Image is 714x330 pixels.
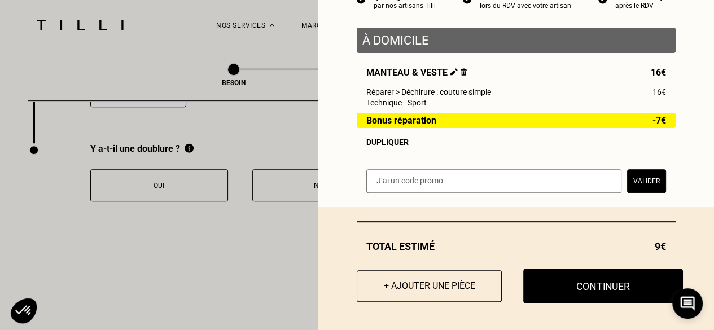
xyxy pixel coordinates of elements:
button: Valider [627,169,666,193]
span: 16€ [651,67,666,78]
div: après le RDV [615,2,676,10]
span: Technique - Sport [366,98,427,107]
button: + Ajouter une pièce [357,270,502,302]
p: À domicile [362,33,670,47]
button: Continuer [523,269,683,303]
div: Total estimé [357,240,676,252]
img: Supprimer [461,68,467,76]
span: 16€ [652,87,666,96]
span: Manteau & veste [366,67,467,78]
div: lors du RDV avec votre artisan [480,2,571,10]
span: Réparer > Déchirure : couture simple [366,87,491,96]
div: Dupliquer [366,138,666,147]
input: J‘ai un code promo [366,169,621,193]
span: Bonus réparation [366,116,436,125]
span: 9€ [655,240,666,252]
img: Éditer [450,68,458,76]
span: -7€ [652,116,666,125]
div: par nos artisans Tilli [374,2,436,10]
